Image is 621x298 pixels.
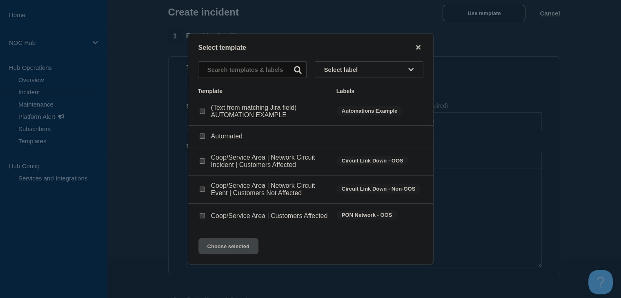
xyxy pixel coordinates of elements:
[414,44,423,51] button: close button
[336,88,423,94] div: Labels
[336,184,421,193] span: Circuit Link Down - Non-OOS
[336,106,403,116] span: Automations Example
[336,156,409,165] span: Circuit Link Down - OOS
[200,187,205,192] input: Coop/Service Area | Network Circuit Event | Customers Not Affected checkbox
[198,238,258,254] button: Choose selected
[315,61,423,78] button: Select label
[211,212,328,220] p: Coop/Service Area | Customers Affected
[198,88,328,94] div: Template
[198,61,307,78] input: Search templates & labels
[211,182,328,197] p: Coop/Service Area | Network Circuit Event | Customers Not Affected
[200,158,205,164] input: Coop/Service Area | Network Circuit Incident | Customers Affected checkbox
[188,44,433,51] div: Select template
[200,213,205,218] input: Coop/Service Area | Customers Affected checkbox
[211,133,243,140] p: Automated
[336,210,398,220] span: PON Network - OOS
[200,133,205,139] input: Automated checkbox
[211,104,328,119] p: (Text from matching Jira field) AUTOMATION EXAMPLE
[200,109,205,114] input: (Text from matching Jira field) AUTOMATION EXAMPLE checkbox
[211,154,328,169] p: Coop/Service Area | Network Circuit Incident | Customers Affected
[324,66,361,73] span: Select label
